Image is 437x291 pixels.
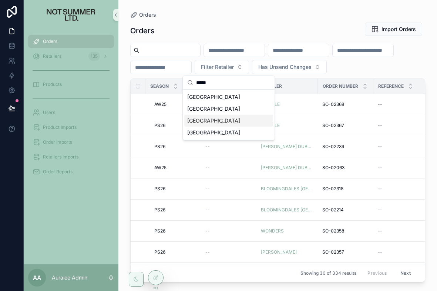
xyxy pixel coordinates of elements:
[261,165,313,171] a: [PERSON_NAME] DUBAI - MW
[261,186,313,192] a: BLOOMINGDALES [GEOGRAPHIC_DATA] - WW
[43,124,77,130] span: Product Imports
[88,52,100,61] div: 135
[205,207,252,213] a: --
[205,144,210,150] span: --
[261,249,297,255] a: [PERSON_NAME]
[322,165,344,171] span: SO-02063
[28,78,114,91] a: Products
[378,165,424,171] a: --
[322,101,344,107] span: SO-02368
[395,267,416,279] button: Next
[322,207,369,213] a: SO-02214
[154,101,167,107] span: AW25
[261,228,284,234] a: WONDERS
[378,228,382,234] span: --
[322,228,369,234] a: SO-02358
[322,123,369,128] a: SO-02367
[322,144,344,150] span: SO-02239
[43,53,61,59] span: Retailers
[43,154,78,160] span: Retailers Imports
[43,139,72,145] span: Order Imports
[187,117,240,124] span: [GEOGRAPHIC_DATA]
[261,228,313,234] a: WONDERS
[252,60,327,74] button: Select Button
[28,121,114,134] a: Product Imports
[154,101,196,107] a: AW25
[28,35,114,48] a: Orders
[205,249,210,255] span: --
[322,144,369,150] a: SO-02239
[154,144,196,150] a: PS26
[43,81,62,87] span: Products
[261,101,313,107] a: NOTITLE
[378,228,424,234] a: --
[378,123,382,128] span: --
[205,207,210,213] span: --
[261,144,313,150] a: [PERSON_NAME] DUBAI - MW
[154,249,165,255] span: PS26
[28,150,114,164] a: Retailers Imports
[201,63,234,71] span: Filter Retailer
[322,207,344,213] span: SO-02214
[300,270,356,276] span: Showing 30 of 334 results
[322,249,369,255] a: SO-02357
[205,165,210,171] span: --
[378,186,424,192] a: --
[258,63,312,71] span: Has Unsend Changes
[154,123,196,128] a: PS26
[205,144,252,150] a: --
[187,93,240,101] span: [GEOGRAPHIC_DATA]
[322,186,343,192] span: SO-02318
[139,11,156,19] span: Orders
[187,105,240,113] span: [GEOGRAPHIC_DATA]
[33,273,41,282] span: AA
[205,228,252,234] a: --
[43,39,57,44] span: Orders
[183,90,275,140] div: Suggestions
[28,136,114,149] a: Order Imports
[322,249,344,255] span: SO-02357
[154,228,196,234] a: PS26
[261,207,313,213] a: BLOOMINGDALES [GEOGRAPHIC_DATA] - MW
[154,207,196,213] a: PS26
[28,165,114,178] a: Order Reports
[43,169,73,175] span: Order Reports
[381,26,416,33] span: Import Orders
[378,207,424,213] a: --
[34,9,108,21] img: App logo
[378,249,382,255] span: --
[154,186,196,192] a: PS26
[322,186,369,192] a: SO-02318
[261,123,313,128] a: NOTITLE
[378,165,382,171] span: --
[378,186,382,192] span: --
[154,228,165,234] span: PS26
[52,274,87,281] p: Auralee Admin
[378,83,404,89] span: Reference
[154,249,196,255] a: PS26
[322,165,369,171] a: SO-02063
[154,144,165,150] span: PS26
[154,186,165,192] span: PS26
[130,26,155,36] h1: Orders
[322,228,344,234] span: SO-02358
[378,101,424,107] a: --
[187,129,240,136] span: [GEOGRAPHIC_DATA]
[378,207,382,213] span: --
[365,23,422,36] button: Import Orders
[154,123,165,128] span: PS26
[205,249,252,255] a: --
[322,101,369,107] a: SO-02368
[154,165,196,171] a: AW25
[205,228,210,234] span: --
[130,11,156,19] a: Orders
